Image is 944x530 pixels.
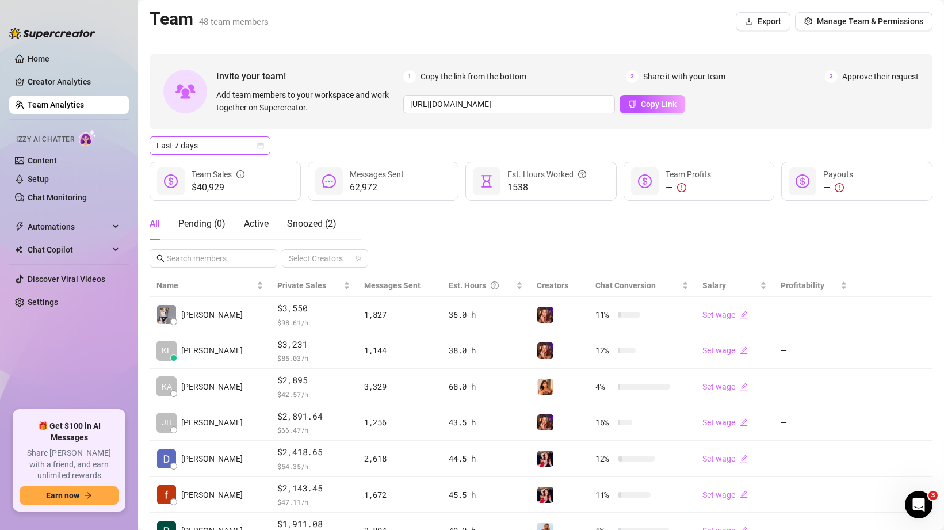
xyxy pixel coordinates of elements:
a: Set wageedit [702,382,748,391]
a: Team Analytics [28,100,84,109]
div: Est. Hours [449,279,514,292]
span: info-circle [236,168,244,181]
td: — [774,405,854,441]
h2: Team [150,8,269,30]
img: Chat Copilot [15,246,22,254]
div: — [666,181,711,195]
span: $ 98.61 /h [277,317,350,328]
span: $ 85.03 /h [277,352,350,364]
button: Export [736,12,790,30]
span: 3 [928,491,938,500]
iframe: Intercom live chat [905,491,932,518]
span: [PERSON_NAME] [181,452,243,465]
span: Snoozed ( 2 ) [287,218,337,229]
span: Approve their request [842,70,919,83]
div: 1,144 [364,344,435,357]
img: Diana Dequiña [157,449,176,468]
a: Content [28,156,57,165]
span: Payouts [823,170,853,179]
span: edit [740,490,748,498]
span: Private Sales [277,281,326,290]
a: Setup [28,174,49,184]
span: edit [740,346,748,354]
span: 2 [626,70,639,83]
span: edit [740,418,748,426]
button: Manage Team & Permissions [795,12,932,30]
span: Messages Sent [364,281,421,290]
span: 🎁 Get $100 in AI Messages [20,421,119,443]
span: $ 42.57 /h [277,388,350,400]
span: Export [758,17,781,26]
span: Copy the link from the bottom [421,70,526,83]
div: 3,329 [364,380,435,393]
span: [PERSON_NAME] [181,308,243,321]
span: 12 % [595,344,614,357]
button: Earn nowarrow-right [20,486,119,505]
span: [PERSON_NAME] [181,416,243,429]
span: Add team members to your workspace and work together on Supercreator. [216,89,399,114]
span: 11 % [595,489,614,501]
span: 1 [403,70,416,83]
img: AI Chatter [79,129,97,146]
span: 62,972 [350,181,404,195]
a: Set wageedit [702,346,748,355]
div: All [150,217,160,231]
span: Name [156,279,254,292]
div: 43.5 h [449,416,523,429]
span: Invite your team! [216,69,403,83]
span: download [745,17,753,25]
span: $ 54.35 /h [277,460,350,472]
span: $2,418.65 [277,445,350,459]
span: team [355,255,362,262]
span: thunderbolt [15,222,24,231]
a: Set wageedit [702,418,748,427]
a: Settings [28,298,58,307]
span: $ 47.11 /h [277,496,350,508]
a: Set wageedit [702,310,748,319]
td: — [774,477,854,513]
span: 4 % [595,380,614,393]
img: Phillip Pitogo [157,305,176,324]
span: question-circle [491,279,499,292]
th: Name [150,274,270,297]
span: $ 66.47 /h [277,424,350,436]
img: Daisy (@hereonneptune) [537,414,553,430]
span: arrow-right [84,491,92,500]
span: 12 % [595,452,614,465]
span: Chat Conversion [595,281,656,290]
span: Active [244,218,269,229]
span: Automations [28,218,109,236]
span: dollar-circle [164,174,178,188]
span: [PERSON_NAME] [181,489,243,501]
span: 16 % [595,416,614,429]
img: TS (@ohitsemmarose) [537,451,553,467]
a: Set wageedit [702,490,748,500]
span: dollar-circle [796,174,809,188]
a: Discover Viral Videos [28,274,105,284]
span: copy [628,100,636,108]
div: Team Sales [192,168,244,181]
span: message [322,174,336,188]
span: Messages Sent [350,170,404,179]
input: Search members [167,252,261,265]
span: calendar [257,142,264,149]
div: Est. Hours Worked [507,168,586,181]
span: 48 team members [199,17,269,27]
td: — [774,297,854,333]
span: KE [162,344,171,357]
span: Profitability [781,281,824,290]
span: $2,891.64 [277,410,350,424]
span: KA [162,380,172,393]
span: $40,929 [192,181,244,195]
div: 1,827 [364,308,435,321]
div: 1,672 [364,489,435,501]
span: Team Profits [666,170,711,179]
span: Izzy AI Chatter [16,134,74,145]
div: 36.0 h [449,308,523,321]
span: hourglass [480,174,494,188]
div: 45.5 h [449,489,523,501]
span: Manage Team & Permissions [817,17,923,26]
div: 38.0 h [449,344,523,357]
div: 1,256 [364,416,435,429]
span: $2,143.45 [277,482,350,495]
